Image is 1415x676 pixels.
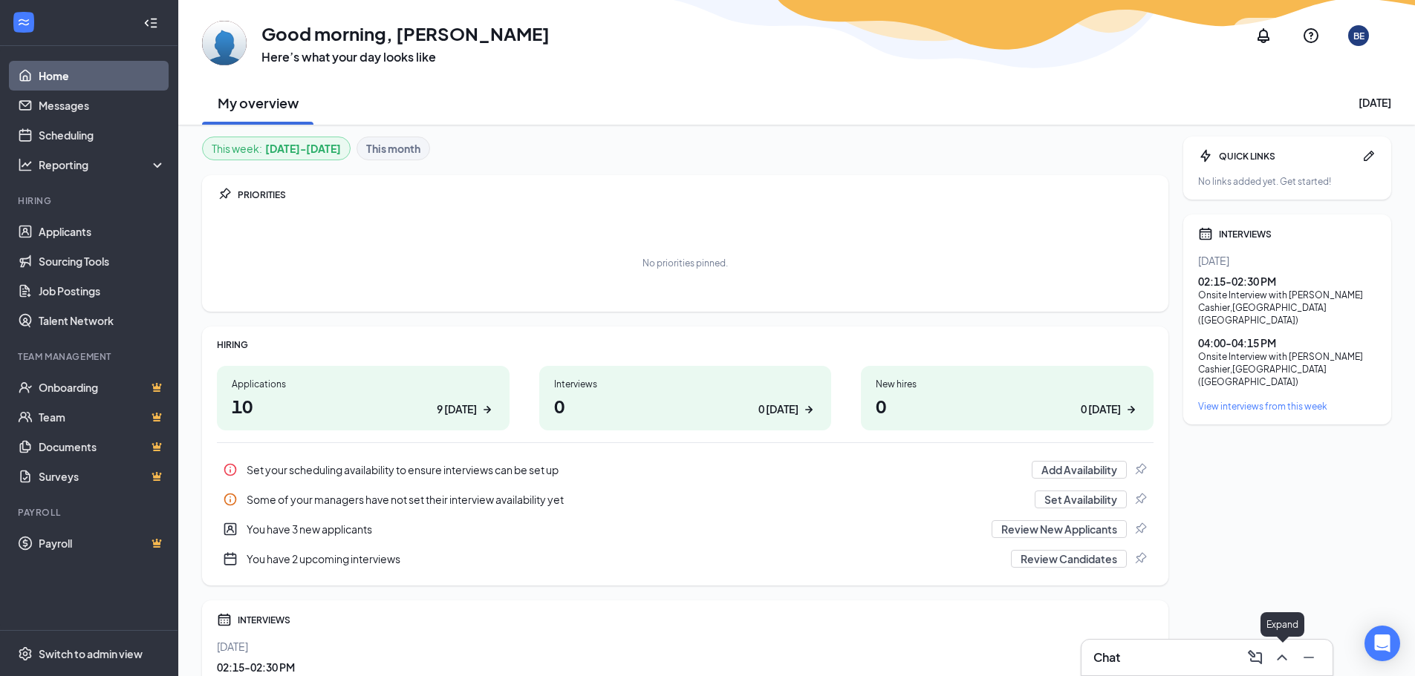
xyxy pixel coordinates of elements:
[1353,30,1364,42] div: BE
[1297,646,1321,669] button: Minimize
[39,61,166,91] a: Home
[217,366,510,430] a: Applications109 [DATE]ArrowRight
[1198,274,1376,289] div: 02:15 - 02:30 PM
[39,276,166,306] a: Job Postings
[801,402,816,417] svg: ArrowRight
[18,646,33,661] svg: Settings
[39,217,166,246] a: Applicants
[1198,400,1376,413] a: View interviews from this week
[39,402,166,432] a: TeamCrown
[39,373,166,402] a: OnboardingCrown
[18,157,33,172] svg: Analysis
[217,544,1154,574] a: CalendarNewYou have 2 upcoming interviewsReview CandidatesPin
[1362,148,1376,163] svg: Pen
[861,366,1154,430] a: New hires00 [DATE]ArrowRight
[1032,461,1127,479] button: Add Availability
[247,551,1002,566] div: You have 2 upcoming interviews
[217,514,1154,544] a: UserEntityYou have 3 new applicantsReview New ApplicantsPin
[39,462,166,491] a: SurveysCrown
[223,462,238,477] svg: Info
[39,432,166,462] a: DocumentsCrown
[1273,649,1291,666] svg: ChevronUp
[223,551,238,566] svg: CalendarNew
[217,187,232,202] svg: Pin
[217,455,1154,485] div: Set your scheduling availability to ensure interviews can be set up
[247,522,983,536] div: You have 3 new applicants
[1093,649,1120,666] h3: Chat
[39,306,166,335] a: Talent Network
[1359,95,1391,110] div: [DATE]
[18,350,163,363] div: Team Management
[1133,522,1148,536] svg: Pin
[238,614,1154,626] div: INTERVIEWS
[217,485,1154,514] a: InfoSome of your managers have not set their interview availability yetSet AvailabilityPin
[223,522,238,536] svg: UserEntity
[16,15,31,30] svg: WorkstreamLogo
[1255,27,1272,45] svg: Notifications
[247,492,1026,507] div: Some of your managers have not set their interview availability yet
[1011,550,1127,568] button: Review Candidates
[39,157,166,172] div: Reporting
[238,188,1154,201] div: PRIORITIES
[18,506,163,519] div: Payroll
[261,21,550,46] h1: Good morning, [PERSON_NAME]
[1198,289,1376,301] div: Onsite Interview with [PERSON_NAME]
[1219,228,1376,240] div: INTERVIEWS
[39,91,166,120] a: Messages
[212,140,341,157] div: This week :
[217,612,232,627] svg: Calendar
[1198,363,1376,388] div: Cashier , [GEOGRAPHIC_DATA] ([GEOGRAPHIC_DATA])
[1133,551,1148,566] svg: Pin
[1243,646,1267,669] button: ComposeMessage
[232,378,495,390] div: Applications
[217,639,1154,654] div: [DATE]
[1270,646,1294,669] button: ChevronUp
[217,455,1154,485] a: InfoSet your scheduling availability to ensure interviews can be set upAdd AvailabilityPin
[1133,462,1148,477] svg: Pin
[265,140,341,157] b: [DATE] - [DATE]
[1198,175,1376,188] div: No links added yet. Get started!
[261,49,550,65] h3: Here’s what your day looks like
[223,492,238,507] svg: Info
[1198,148,1213,163] svg: Bolt
[539,366,832,430] a: Interviews00 [DATE]ArrowRight
[39,120,166,150] a: Scheduling
[1081,401,1121,417] div: 0 [DATE]
[1198,301,1376,326] div: Cashier , [GEOGRAPHIC_DATA] ([GEOGRAPHIC_DATA])
[876,393,1139,419] h1: 0
[18,194,163,207] div: Hiring
[554,378,817,390] div: Interviews
[247,462,1023,477] div: Set your scheduling availability to ensure interviews can be set up
[39,646,143,661] div: Switch to admin view
[232,393,495,419] h1: 10
[1133,492,1148,507] svg: Pin
[217,544,1154,574] div: You have 2 upcoming interviews
[39,246,166,276] a: Sourcing Tools
[1035,490,1127,508] button: Set Availability
[1198,335,1376,350] div: 04:00 - 04:15 PM
[758,401,798,417] div: 0 [DATE]
[1124,402,1139,417] svg: ArrowRight
[217,485,1154,514] div: Some of your managers have not set their interview availability yet
[554,393,817,419] h1: 0
[1300,649,1318,666] svg: Minimize
[992,520,1127,538] button: Review New Applicants
[217,514,1154,544] div: You have 3 new applicants
[1364,626,1400,661] div: Open Intercom Messenger
[202,21,247,65] img: Brandy Edmondson
[480,402,495,417] svg: ArrowRight
[1198,253,1376,268] div: [DATE]
[1198,350,1376,363] div: Onsite Interview with [PERSON_NAME]
[143,16,158,30] svg: Collapse
[217,660,1154,675] div: 02:15 - 02:30 PM
[217,338,1154,351] div: HIRING
[643,257,728,269] div: No priorities pinned.
[876,378,1139,390] div: New hires
[366,140,420,157] b: This month
[39,528,166,558] a: PayrollCrown
[1198,226,1213,241] svg: Calendar
[218,93,299,112] h2: My overview
[437,401,477,417] div: 9 [DATE]
[1261,612,1304,637] div: Expand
